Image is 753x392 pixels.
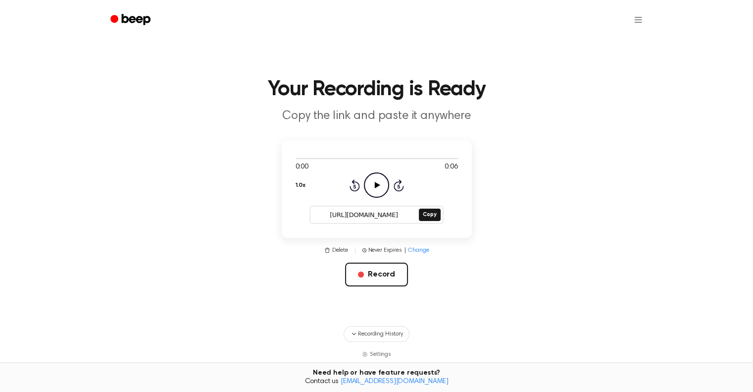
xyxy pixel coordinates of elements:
[419,209,440,221] button: Copy
[296,162,308,172] span: 0:00
[408,246,429,255] span: Change
[324,246,348,255] button: Delete
[358,330,402,338] span: Recording History
[344,326,409,342] button: Recording History
[103,10,159,30] a: Beep
[370,350,391,359] span: Settings
[403,246,406,255] span: |
[296,177,305,194] button: 1.0x
[354,246,356,255] span: |
[123,79,630,100] h1: Your Recording is Ready
[626,8,650,32] button: Open menu
[362,350,391,359] button: Settings
[341,378,449,385] a: [EMAIL_ADDRESS][DOMAIN_NAME]
[6,378,747,387] span: Contact us
[362,246,429,255] button: Never Expires|Change
[187,108,567,124] p: Copy the link and paste it anywhere
[345,263,408,286] button: Record
[445,162,457,172] span: 0:06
